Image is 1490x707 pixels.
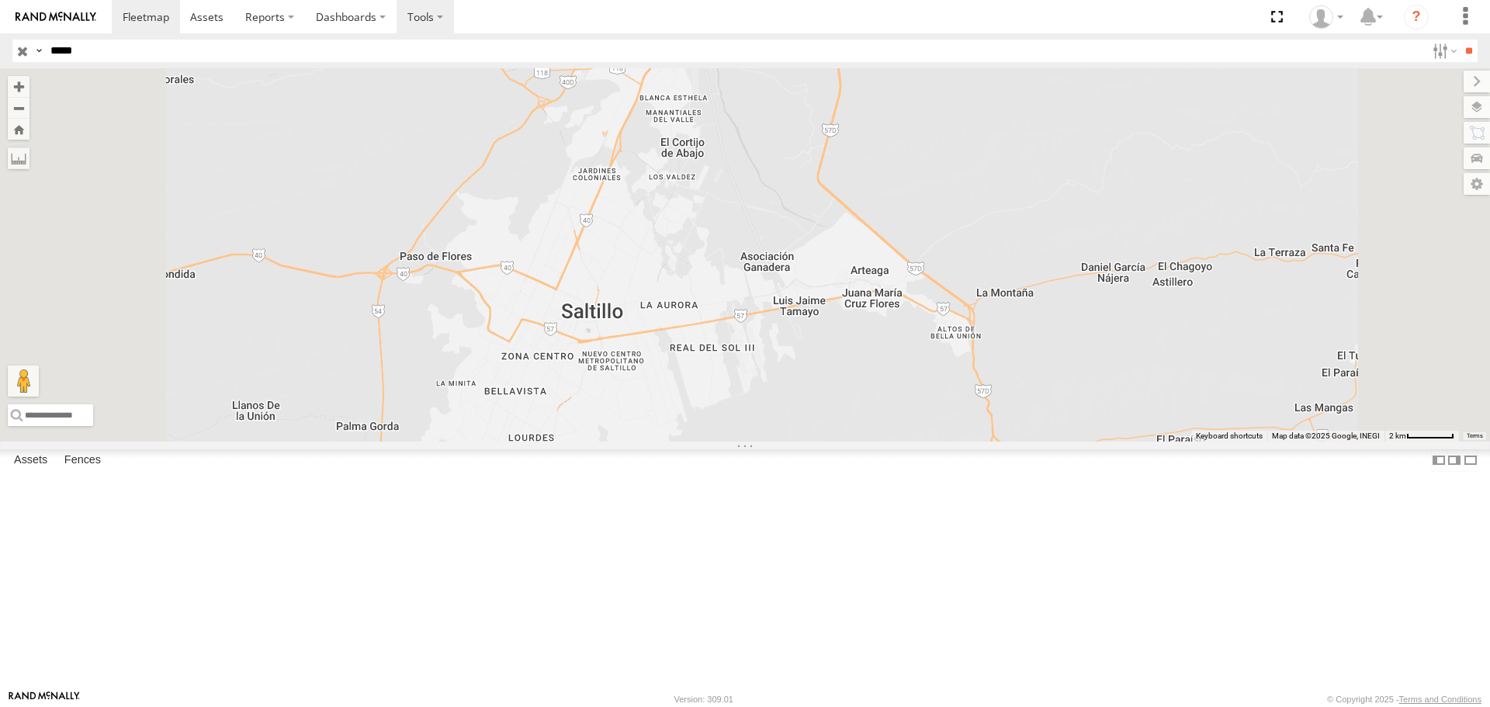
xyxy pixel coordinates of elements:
label: Dock Summary Table to the Right [1447,449,1462,472]
label: Search Filter Options [1426,40,1460,62]
label: Fences [57,450,109,472]
div: Caseta Laredo TX [1304,5,1349,29]
button: Drag Pegman onto the map to open Street View [8,366,39,397]
button: Keyboard shortcuts [1196,431,1263,442]
i: ? [1404,5,1429,29]
a: Terms (opens in new tab) [1467,432,1483,438]
label: Measure [8,147,29,169]
label: Dock Summary Table to the Left [1431,449,1447,472]
a: Terms and Conditions [1399,695,1481,704]
a: Visit our Website [9,691,80,707]
div: © Copyright 2025 - [1327,695,1481,704]
label: Assets [6,450,55,472]
button: Map Scale: 2 km per 58 pixels [1384,431,1459,442]
label: Search Query [33,40,45,62]
button: Zoom Home [8,119,29,140]
label: Map Settings [1464,173,1490,195]
img: rand-logo.svg [16,12,96,23]
span: 2 km [1389,431,1406,440]
label: Hide Summary Table [1463,449,1478,472]
button: Zoom in [8,76,29,97]
button: Zoom out [8,97,29,119]
span: Map data ©2025 Google, INEGI [1272,431,1380,440]
div: Version: 309.01 [674,695,733,704]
